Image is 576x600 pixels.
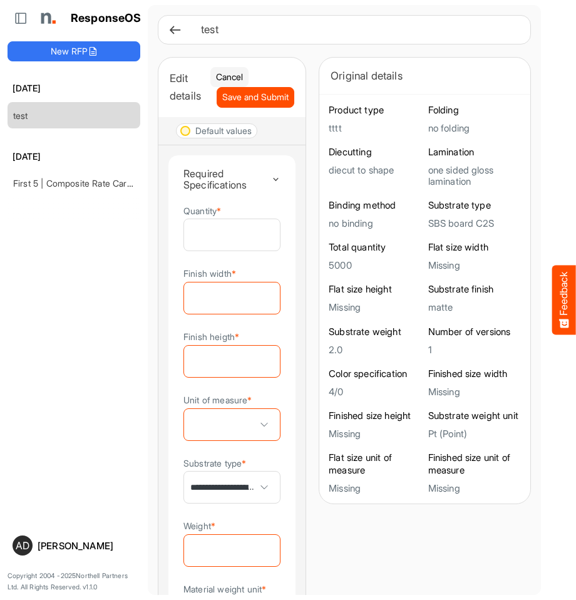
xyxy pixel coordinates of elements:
[183,332,239,341] label: Finish heigth
[428,368,521,380] h6: Finished size width
[329,452,421,477] h6: Flat size unit of measure
[428,410,521,422] h6: Substrate weight unit
[183,206,221,215] label: Quantity
[329,199,421,212] h6: Binding method
[217,87,294,107] button: Save and Submit Progress
[428,326,521,338] h6: Number of versions
[329,302,421,313] h5: Missing
[329,241,421,254] h6: Total quantity
[329,283,421,296] h6: Flat size height
[428,302,521,313] h5: matte
[428,428,521,439] h5: Pt (Point)
[8,81,140,95] h6: [DATE]
[183,395,252,405] label: Unit of measure
[8,150,140,163] h6: [DATE]
[329,260,421,271] h5: 5000
[329,386,421,397] h5: 4/0
[329,326,421,338] h6: Substrate weight
[331,67,519,85] div: Original details
[329,165,421,175] h5: diecut to shape
[428,452,521,477] h6: Finished size unit of measure
[210,67,249,87] button: Cancel
[428,241,521,254] h6: Flat size width
[34,6,59,31] img: Northell
[329,218,421,229] h5: no binding
[71,12,141,25] h1: ResponseOS
[13,110,28,121] a: test
[428,344,521,355] h5: 1
[8,41,140,61] button: New RFP
[183,155,280,204] summary: Toggle content
[329,123,421,133] h5: tttt
[183,269,236,278] label: Finish width
[329,146,421,158] h6: Diecutting
[428,283,521,296] h6: Substrate finish
[552,266,576,335] button: Feedback
[8,571,140,592] p: Copyright 2004 - 2025 Northell Partners Ltd. All Rights Reserved. v 1.1.0
[428,483,521,494] h5: Missing
[428,218,521,229] h5: SBS board C2S
[183,521,215,530] label: Weight
[428,104,521,116] h6: Folding
[428,260,521,271] h5: Missing
[195,127,252,135] div: Default values
[428,165,521,187] h5: one sided gloss lamination
[201,24,510,35] h6: test
[16,541,29,551] span: AD
[222,90,289,104] span: Save and Submit
[13,178,162,189] a: First 5 | Composite Rate Card [DATE]
[428,199,521,212] h6: Substrate type
[183,458,246,468] label: Substrate type
[329,104,421,116] h6: Product type
[38,541,135,551] div: [PERSON_NAME]
[329,344,421,355] h5: 2.0
[170,70,201,105] div: Edit details
[183,584,266,594] label: Material weight unit
[428,146,521,158] h6: Lamination
[329,410,421,422] h6: Finished size height
[428,386,521,397] h5: Missing
[428,123,521,133] h5: no folding
[329,483,421,494] h5: Missing
[329,428,421,439] h5: Missing
[329,368,421,380] h6: Color specification
[183,168,271,191] h4: Required Specifications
